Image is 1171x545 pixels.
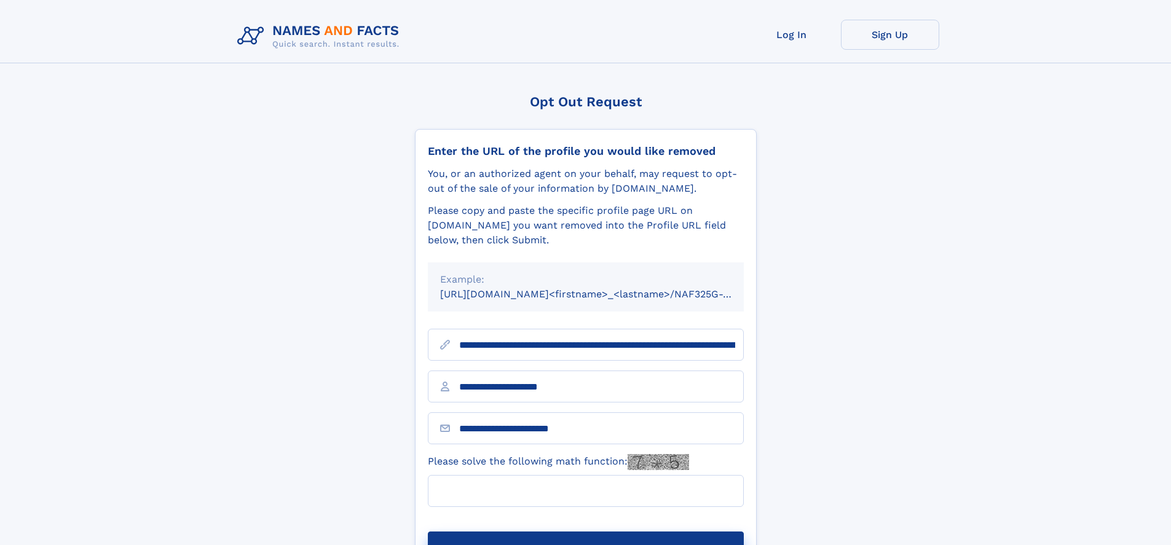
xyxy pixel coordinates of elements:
a: Sign Up [841,20,939,50]
div: Opt Out Request [415,94,757,109]
div: Enter the URL of the profile you would like removed [428,144,744,158]
div: Example: [440,272,731,287]
div: Please copy and paste the specific profile page URL on [DOMAIN_NAME] you want removed into the Pr... [428,203,744,248]
label: Please solve the following math function: [428,454,689,470]
div: You, or an authorized agent on your behalf, may request to opt-out of the sale of your informatio... [428,167,744,196]
a: Log In [743,20,841,50]
small: [URL][DOMAIN_NAME]<firstname>_<lastname>/NAF325G-xxxxxxxx [440,288,767,300]
img: Logo Names and Facts [232,20,409,53]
